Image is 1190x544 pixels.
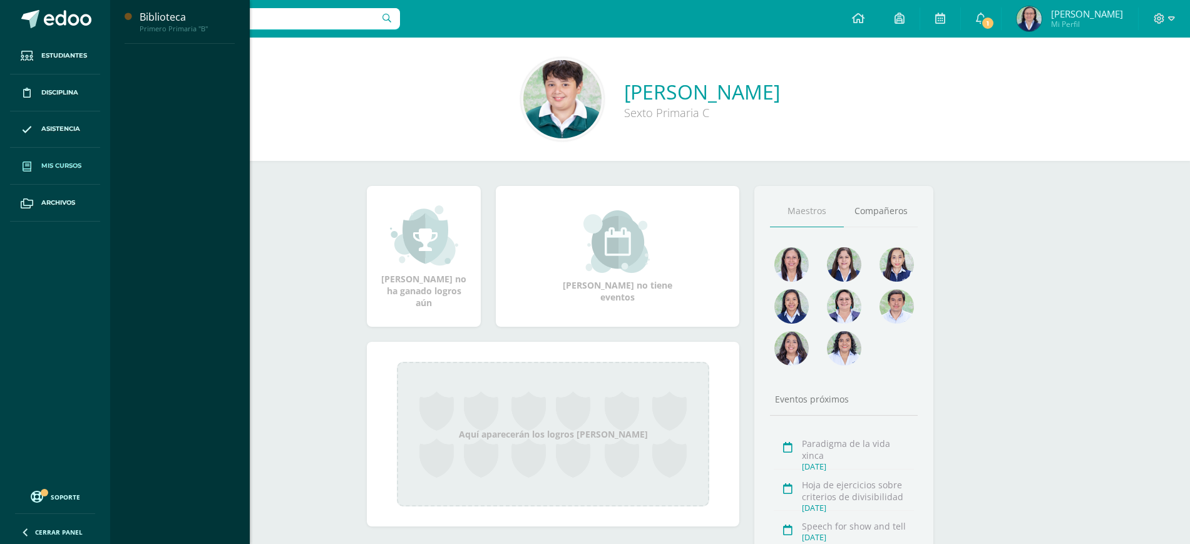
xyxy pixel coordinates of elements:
[770,195,844,227] a: Maestros
[802,461,914,472] div: [DATE]
[397,362,709,506] div: Aquí aparecerán los logros [PERSON_NAME]
[802,438,914,461] div: Paradigma de la vida xinca
[1051,19,1123,29] span: Mi Perfil
[1051,8,1123,20] span: [PERSON_NAME]
[827,289,861,324] img: 674848b92a8dd628d3cff977652c0a9e.png
[41,124,80,134] span: Asistencia
[10,185,100,222] a: Archivos
[140,10,235,33] a: BibliotecaPrimero Primaria "B"
[523,60,602,138] img: e2c4540062c6a013f6fb0edd7bf90aec.png
[140,24,235,33] div: Primero Primaria "B"
[41,198,75,208] span: Archivos
[35,528,83,536] span: Cerrar panel
[140,10,235,24] div: Biblioteca
[10,148,100,185] a: Mis cursos
[770,393,918,405] div: Eventos próximos
[624,105,780,120] div: Sexto Primaria C
[880,247,914,282] img: e0582db7cc524a9960c08d03de9ec803.png
[624,78,780,105] a: [PERSON_NAME]
[10,111,100,148] a: Asistencia
[802,532,914,543] div: [DATE]
[41,161,81,171] span: Mis cursos
[41,88,78,98] span: Disciplina
[802,479,914,503] div: Hoja de ejercicios sobre criterios de divisibilidad
[379,204,468,309] div: [PERSON_NAME] no ha ganado logros aún
[390,204,458,267] img: achievement_small.png
[827,331,861,366] img: 74e021dbc1333a55a6a6352084f0f183.png
[10,74,100,111] a: Disciplina
[41,51,87,61] span: Estudiantes
[10,38,100,74] a: Estudiantes
[880,289,914,324] img: f0af4734c025b990c12c69d07632b04a.png
[1017,6,1042,31] img: b70cd412f2b01b862447bda25ceab0f5.png
[118,8,400,29] input: Busca un usuario...
[844,195,918,227] a: Compañeros
[802,520,914,532] div: Speech for show and tell
[774,289,809,324] img: 6ddd1834028c492d783a9ed76c16c693.png
[802,503,914,513] div: [DATE]
[583,210,652,273] img: event_small.png
[774,247,809,282] img: 78f4197572b4db04b380d46154379998.png
[15,488,95,505] a: Soporte
[555,210,680,303] div: [PERSON_NAME] no tiene eventos
[981,16,995,30] span: 1
[51,493,80,501] span: Soporte
[827,247,861,282] img: 622beff7da537a3f0b3c15e5b2b9eed9.png
[774,331,809,366] img: 36a62958e634794b0cbff80e05315532.png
